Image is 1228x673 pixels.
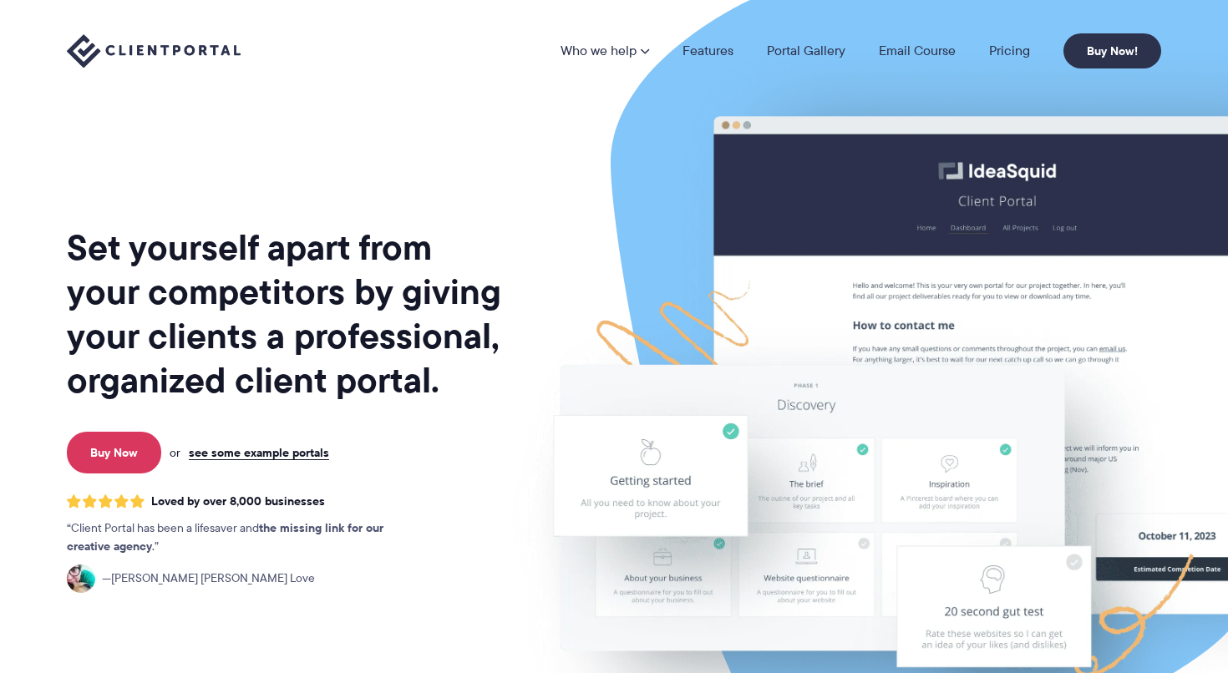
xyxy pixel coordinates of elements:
[767,44,845,58] a: Portal Gallery
[989,44,1030,58] a: Pricing
[1063,33,1161,68] a: Buy Now!
[561,44,649,58] a: Who we help
[879,44,956,58] a: Email Course
[102,569,315,588] span: [PERSON_NAME] [PERSON_NAME] Love
[683,44,733,58] a: Features
[67,432,161,473] a: Buy Now
[189,445,329,460] a: see some example portals
[67,519,383,555] strong: the missing link for our creative agency
[151,494,325,509] span: Loved by over 8,000 businesses
[67,519,418,556] p: Client Portal has been a lifesaver and .
[67,225,505,402] h1: Set yourself apart from your competitors by giving your clients a professional, organized client ...
[170,445,180,460] span: or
